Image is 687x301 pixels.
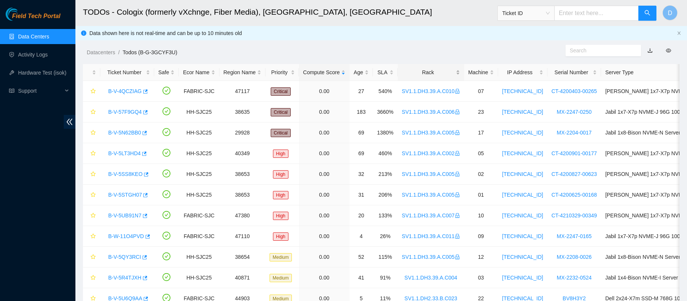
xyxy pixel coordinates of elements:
[179,185,219,205] td: HH-SJC25
[87,209,96,222] button: star
[373,81,398,102] td: 540%
[402,130,460,136] a: SV1.1.DH3.39.A.C005lock
[90,192,96,198] span: star
[219,247,266,267] td: 38654
[350,122,373,143] td: 69
[108,212,141,218] a: B-V-5UB91N7
[557,254,592,260] a: MX-2208-0026
[87,127,96,139] button: star
[299,143,350,164] td: 0.00
[350,143,373,164] td: 69
[455,192,460,197] span: lock
[455,234,460,239] span: lock
[108,88,142,94] a: B-V-4QCZIAG
[554,6,639,21] input: Enter text here...
[87,168,96,180] button: star
[502,150,543,156] a: [TECHNICAL_ID]
[666,48,671,53] span: eye
[373,122,398,143] td: 1380%
[87,106,96,118] button: star
[570,46,631,55] input: Search
[179,267,219,288] td: HH-SJC25
[108,275,141,281] a: B-V-5R4TJXH
[179,164,219,185] td: HH-SJC25
[455,109,460,115] span: lock
[502,192,543,198] a: [TECHNICAL_ID]
[299,122,350,143] td: 0.00
[455,130,460,135] span: lock
[299,164,350,185] td: 0.00
[219,102,266,122] td: 38635
[179,102,219,122] td: HH-SJC25
[299,205,350,226] td: 0.00
[163,190,170,198] span: check-circle
[273,232,288,241] span: High
[402,192,460,198] a: SV1.1.DH3.39.A.C005lock
[299,81,350,102] td: 0.00
[350,164,373,185] td: 32
[87,230,96,242] button: star
[271,108,291,116] span: Critical
[179,122,219,143] td: HH-SJC25
[163,170,170,177] span: check-circle
[273,191,288,199] span: High
[108,150,141,156] a: B-V-5LT3HD4
[373,226,398,247] td: 26%
[350,102,373,122] td: 183
[163,252,170,260] span: check-circle
[273,170,288,179] span: High
[373,247,398,267] td: 115%
[108,109,142,115] a: B-V-57F9GQ4
[271,87,291,96] span: Critical
[179,143,219,164] td: HH-SJC25
[179,81,219,102] td: FABRIC-SJC
[668,8,672,18] span: D
[118,49,120,55] span: /
[350,81,373,102] td: 27
[163,128,170,136] span: check-circle
[90,275,96,281] span: star
[87,189,96,201] button: star
[90,109,96,115] span: star
[402,254,460,260] a: SV1.1.DH3.39.A.C005lock
[402,109,460,115] a: SV1.1.DH3.39.A.C006lock
[299,226,350,247] td: 0.00
[9,88,14,93] span: read
[12,13,60,20] span: Field Tech Portal
[270,253,292,261] span: Medium
[464,226,498,247] td: 09
[638,6,656,21] button: search
[455,89,460,94] span: lock
[557,233,592,239] a: MX-2247-0165
[299,102,350,122] td: 0.00
[350,226,373,247] td: 4
[455,254,460,260] span: lock
[552,192,597,198] a: CT-4200625-00168
[179,247,219,267] td: HH-SJC25
[18,34,49,40] a: Data Centers
[455,151,460,156] span: lock
[502,212,543,218] a: [TECHNICAL_ID]
[219,122,266,143] td: 29928
[350,205,373,226] td: 20
[644,10,650,17] span: search
[464,205,498,226] td: 10
[552,171,597,177] a: CT-4200827-00623
[464,143,498,164] td: 05
[273,212,288,220] span: High
[219,143,266,164] td: 40349
[270,274,292,282] span: Medium
[219,164,266,185] td: 38653
[373,102,398,122] td: 3660%
[464,81,498,102] td: 07
[87,85,96,97] button: star
[502,109,543,115] a: [TECHNICAL_ID]
[18,83,63,98] span: Support
[464,267,498,288] td: 03
[90,151,96,157] span: star
[90,213,96,219] span: star
[455,171,460,177] span: lock
[557,109,592,115] a: MX-2247-0250
[18,52,48,58] a: Activity Logs
[373,267,398,288] td: 91%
